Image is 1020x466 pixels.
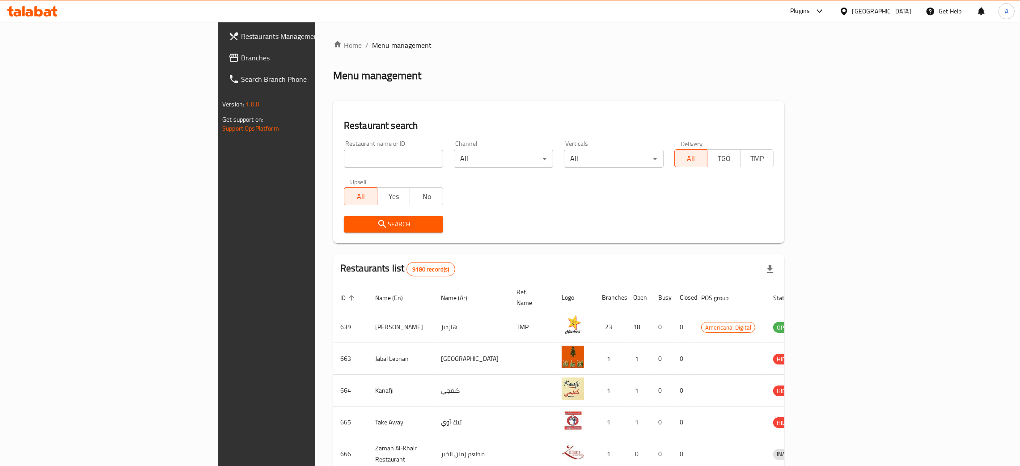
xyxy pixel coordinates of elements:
span: All [678,152,704,165]
button: All [344,187,377,205]
td: 1 [595,375,626,407]
td: 1 [626,375,651,407]
td: تيك آوي [434,407,509,438]
div: OPEN [773,322,795,333]
nav: breadcrumb [333,40,784,51]
td: Jabal Lebnan [368,343,434,375]
span: POS group [701,292,740,303]
td: 0 [673,375,694,407]
img: Hardee's [562,314,584,336]
td: Take Away [368,407,434,438]
span: 1.0.0 [245,98,259,110]
h2: Menu management [333,68,421,83]
span: Name (En) [375,292,415,303]
span: HIDDEN [773,354,800,364]
img: Jabal Lebnan [562,346,584,368]
td: 1 [626,343,651,375]
span: A [1005,6,1008,16]
span: Name (Ar) [441,292,479,303]
span: TGO [711,152,737,165]
div: HIDDEN [773,417,800,428]
a: Support.OpsPlatform [222,123,279,134]
div: Export file [759,258,781,280]
a: Branches [221,47,388,68]
div: INACTIVE [773,449,804,460]
td: 0 [651,407,673,438]
span: Search [351,219,436,230]
span: Get support on: [222,114,263,125]
th: Open [626,284,651,311]
label: Delivery [681,140,703,147]
a: Search Branch Phone [221,68,388,90]
td: 1 [626,407,651,438]
span: Menu management [372,40,432,51]
button: All [674,149,708,167]
button: No [410,187,443,205]
th: Logo [554,284,595,311]
span: All [348,190,374,203]
div: Plugins [790,6,810,17]
span: HIDDEN [773,418,800,428]
button: TGO [707,149,741,167]
button: Yes [377,187,411,205]
button: Search [344,216,443,233]
td: كنفجي [434,375,509,407]
td: [PERSON_NAME] [368,311,434,343]
div: [GEOGRAPHIC_DATA] [852,6,911,16]
span: No [414,190,440,203]
span: Branches [241,52,381,63]
h2: Restaurant search [344,119,774,132]
th: Busy [651,284,673,311]
span: Version: [222,98,244,110]
span: Americana-Digital [702,322,755,333]
td: 0 [651,375,673,407]
td: 1 [595,407,626,438]
td: 0 [651,311,673,343]
span: INACTIVE [773,449,804,459]
img: Zaman Al-Khair Restaurant [562,441,584,463]
input: Search for restaurant name or ID.. [344,150,443,168]
td: 23 [595,311,626,343]
td: Kanafji [368,375,434,407]
div: All [454,150,553,168]
td: TMP [509,311,554,343]
span: Status [773,292,802,303]
span: OPEN [773,322,795,333]
span: Restaurants Management [241,31,381,42]
img: Take Away [562,409,584,432]
span: HIDDEN [773,386,800,396]
span: Search Branch Phone [241,74,381,85]
td: [GEOGRAPHIC_DATA] [434,343,509,375]
div: All [564,150,663,168]
td: 0 [673,311,694,343]
td: 18 [626,311,651,343]
img: Kanafji [562,377,584,400]
div: Total records count [406,262,455,276]
h2: Restaurants list [340,262,455,276]
span: Yes [381,190,407,203]
th: Closed [673,284,694,311]
td: 0 [673,343,694,375]
span: ID [340,292,357,303]
span: 9180 record(s) [407,265,454,274]
span: TMP [744,152,770,165]
th: Branches [595,284,626,311]
td: 1 [595,343,626,375]
span: Ref. Name [516,287,544,308]
a: Restaurants Management [221,25,388,47]
label: Upsell [350,178,367,185]
td: 0 [673,407,694,438]
td: 0 [651,343,673,375]
td: هارديز [434,311,509,343]
button: TMP [740,149,774,167]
